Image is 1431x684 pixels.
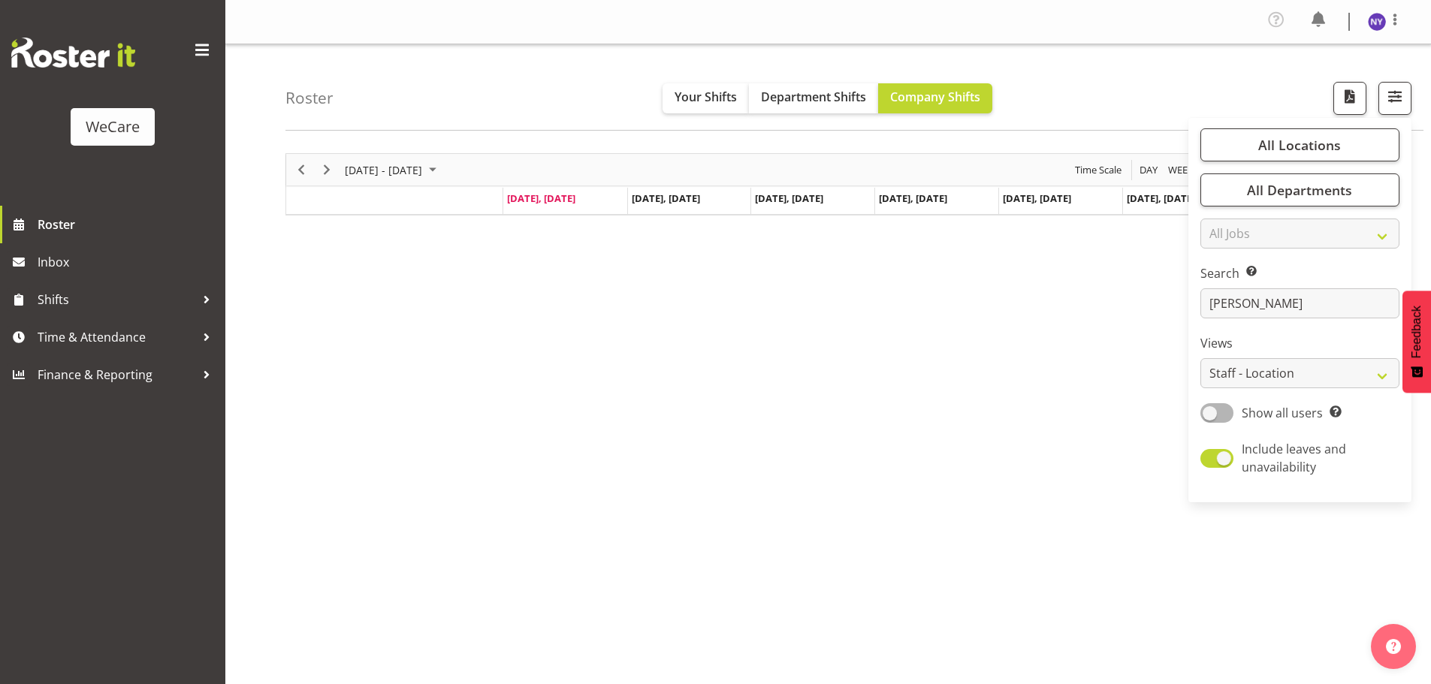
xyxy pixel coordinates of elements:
button: Filter Shifts [1378,82,1411,115]
button: Previous [291,161,312,179]
span: [DATE], [DATE] [1003,191,1071,205]
button: Timeline Day [1137,161,1161,179]
span: Your Shifts [675,89,737,105]
img: help-xxl-2.png [1386,639,1401,654]
span: Week [1167,161,1195,179]
label: Search [1200,264,1399,282]
button: All Locations [1200,128,1399,161]
button: Feedback - Show survey [1402,291,1431,393]
span: Day [1138,161,1159,179]
img: nikita-yates11241.jpg [1368,13,1386,31]
div: WeCare [86,116,140,138]
span: Company Shifts [890,89,980,105]
button: Next [317,161,337,179]
button: Company Shifts [878,83,992,113]
span: [DATE], [DATE] [632,191,700,205]
img: Rosterit website logo [11,38,135,68]
span: [DATE] - [DATE] [343,161,424,179]
div: Timeline Week of September 1, 2025 [285,153,1371,215]
button: Timeline Week [1166,161,1197,179]
button: All Departments [1200,173,1399,206]
input: Search [1200,288,1399,318]
h4: Roster [285,89,334,107]
span: [DATE], [DATE] [1127,191,1195,205]
span: Time & Attendance [38,326,195,348]
span: Include leaves and unavailability [1242,441,1346,475]
span: [DATE], [DATE] [507,191,575,205]
div: Next [314,154,340,185]
span: All Locations [1258,136,1341,154]
button: Department Shifts [749,83,878,113]
span: [DATE], [DATE] [755,191,823,205]
span: Finance & Reporting [38,363,195,386]
label: Views [1200,334,1399,352]
button: Download a PDF of the roster according to the set date range. [1333,82,1366,115]
span: Show all users [1242,405,1323,421]
span: Time Scale [1073,161,1123,179]
span: Roster [38,213,218,236]
button: Your Shifts [663,83,749,113]
span: Feedback [1410,306,1423,358]
span: Department Shifts [761,89,866,105]
div: Previous [288,154,314,185]
span: Inbox [38,251,218,273]
button: September 01 - 07, 2025 [343,161,443,179]
span: [DATE], [DATE] [879,191,947,205]
button: Time Scale [1073,161,1125,179]
span: All Departments [1247,181,1352,199]
span: Shifts [38,288,195,311]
